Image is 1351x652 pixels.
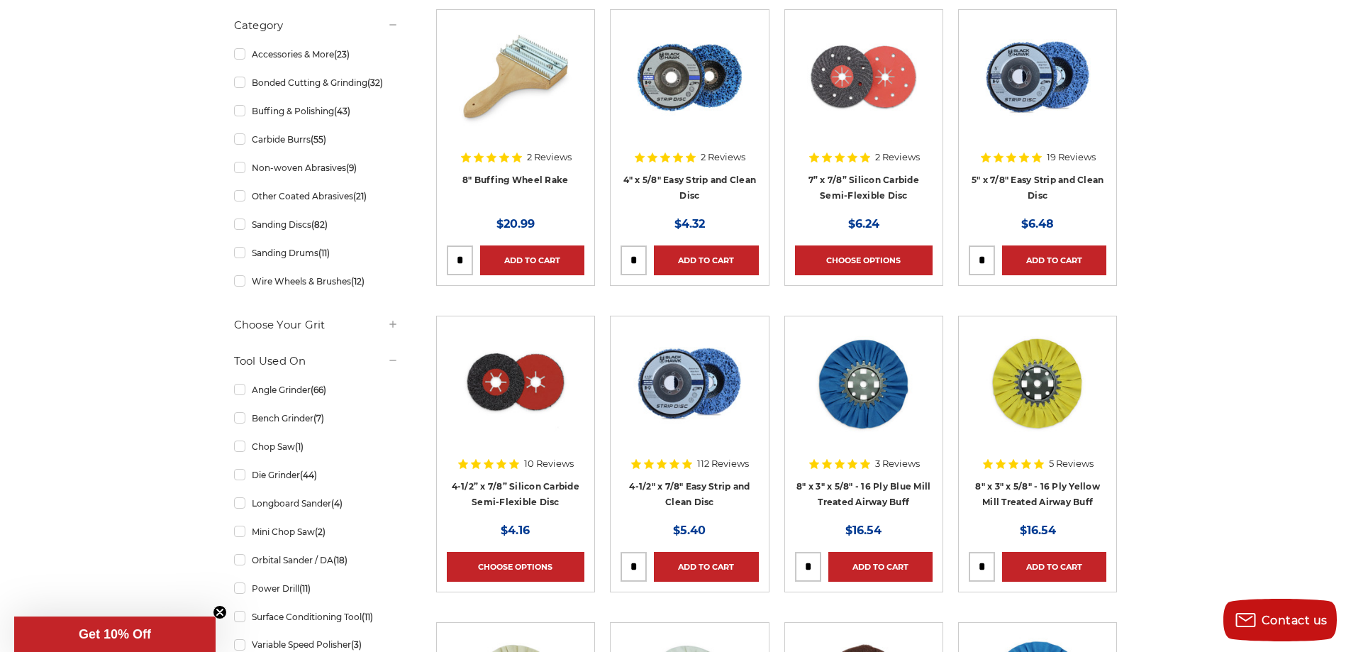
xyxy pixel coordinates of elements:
a: 4-1/2” x 7/8” Silicon Carbide Semi-Flexible Disc [452,481,579,508]
a: Choose Options [795,245,933,275]
span: (1) [295,441,304,452]
span: 10 Reviews [524,459,574,468]
span: (11) [318,248,330,258]
a: Orbital Sander / DA [234,548,399,573]
a: Angle Grinder [234,377,399,402]
a: Power Drill [234,576,399,601]
a: 5" x 7/8" Easy Strip and Clean Disc [972,175,1104,201]
span: $16.54 [1020,524,1056,537]
a: Chop Saw [234,434,399,459]
span: $5.40 [673,524,706,537]
span: 2 Reviews [875,153,920,162]
a: Add to Cart [480,245,584,275]
img: 8 inch single handle buffing wheel rake [459,20,572,133]
span: (32) [367,77,383,88]
a: Add to Cart [654,245,758,275]
a: 8 inch single handle buffing wheel rake [447,20,584,158]
button: Contact us [1223,599,1337,641]
span: (44) [300,470,317,480]
a: Mini Chop Saw [234,519,399,544]
span: 112 Reviews [697,459,749,468]
span: Contact us [1262,614,1328,627]
span: (23) [334,49,350,60]
span: 5 Reviews [1049,459,1094,468]
a: Bench Grinder [234,406,399,431]
img: 4" x 5/8" easy strip and clean discs [633,20,746,133]
span: $6.24 [848,217,879,231]
span: (4) [331,498,343,509]
span: (55) [311,134,326,145]
span: Get 10% Off [79,627,151,641]
a: Carbide Burrs [234,127,399,152]
a: 7” x 7/8” Silicon Carbide Semi-Flexible Disc [808,175,919,201]
a: Choose Options [447,552,584,582]
h5: Tool Used On [234,353,399,370]
span: (21) [353,191,367,201]
img: blue clean and strip disc [981,20,1094,133]
a: Non-woven Abrasives [234,155,399,180]
a: 8 x 3 x 5/8 airway buff yellow mill treatment [969,326,1106,464]
span: $20.99 [496,217,535,231]
a: 7" x 7/8" Silicon Carbide Semi Flex Disc [795,20,933,158]
span: (43) [334,106,350,116]
a: 8" x 3" x 5/8" - 16 Ply Blue Mill Treated Airway Buff [796,481,930,508]
span: $4.16 [501,524,530,537]
span: 2 Reviews [701,153,745,162]
a: blue mill treated 8 inch airway buffing wheel [795,326,933,464]
a: 8" x 3" x 5/8" - 16 Ply Yellow Mill Treated Airway Buff [975,481,1100,508]
a: Die Grinder [234,463,399,487]
span: (3) [351,639,362,650]
a: 4-1/2" x 7/8" Easy Strip and Clean Disc [621,326,758,464]
span: (18) [333,555,348,565]
a: Add to Cart [1002,552,1106,582]
h5: Choose Your Grit [234,316,399,333]
a: Surface Conditioning Tool [234,604,399,629]
a: blue clean and strip disc [969,20,1106,158]
a: Add to Cart [654,552,758,582]
a: Add to Cart [828,552,933,582]
span: $16.54 [845,524,882,537]
a: 4" x 5/8" Easy Strip and Clean Disc [623,175,757,201]
img: blue mill treated 8 inch airway buffing wheel [807,326,921,440]
span: (9) [346,162,357,173]
span: (12) [351,276,365,287]
span: 2 Reviews [527,153,572,162]
img: 8 x 3 x 5/8 airway buff yellow mill treatment [981,326,1094,440]
span: 19 Reviews [1047,153,1096,162]
a: Wire Wheels & Brushes [234,269,399,294]
span: 3 Reviews [875,459,920,468]
h5: Category [234,17,399,34]
img: 4-1/2" x 7/8" Easy Strip and Clean Disc [628,326,750,440]
img: 7" x 7/8" Silicon Carbide Semi Flex Disc [807,20,921,133]
div: Get 10% OffClose teaser [14,617,216,652]
span: (7) [313,413,324,424]
a: Sanding Discs [234,212,399,237]
a: 4-1/2" x 7/8" Easy Strip and Clean Disc [629,481,750,508]
span: $6.48 [1021,217,1054,231]
a: Other Coated Abrasives [234,184,399,209]
span: (11) [299,583,311,594]
a: Bonded Cutting & Grinding [234,70,399,95]
span: (2) [315,526,326,537]
a: 4.5" x 7/8" Silicon Carbide Semi Flex Disc [447,326,584,464]
a: 8" Buffing Wheel Rake [462,175,568,185]
a: Accessories & More [234,42,399,67]
button: Close teaser [213,605,227,619]
span: (11) [362,612,373,622]
a: Sanding Drums [234,241,399,265]
span: $4.32 [674,217,705,231]
img: 4.5" x 7/8" Silicon Carbide Semi Flex Disc [459,326,572,440]
a: Longboard Sander [234,491,399,516]
span: (66) [311,385,326,395]
a: Add to Cart [1002,245,1106,275]
span: (82) [311,219,328,230]
a: 4" x 5/8" easy strip and clean discs [621,20,758,158]
a: Buffing & Polishing [234,99,399,123]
